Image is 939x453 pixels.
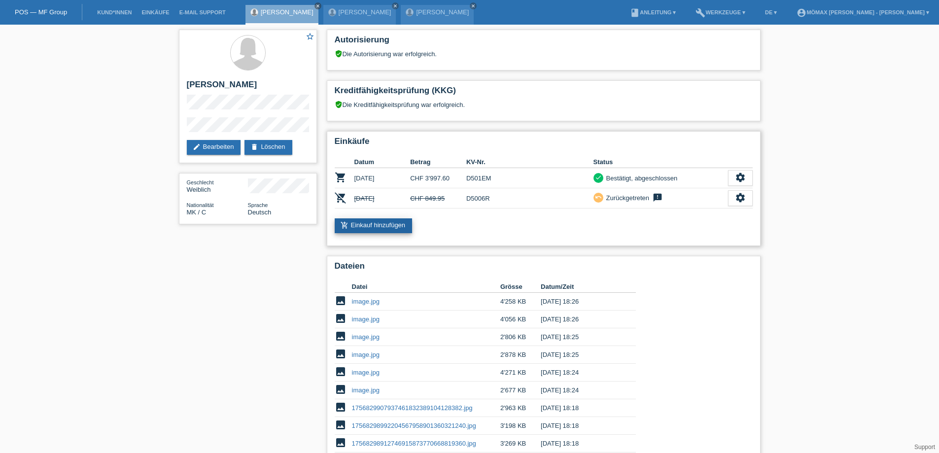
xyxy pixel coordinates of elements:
th: Datum/Zeit [541,281,622,293]
i: delete [250,143,258,151]
i: image [335,401,347,413]
h2: Einkäufe [335,137,753,151]
td: [DATE] 18:18 [541,399,622,417]
a: image.jpg [352,351,380,358]
td: 4'271 KB [500,364,541,382]
td: [DATE] [354,168,411,188]
td: [DATE] 18:25 [541,328,622,346]
th: KV-Nr. [466,156,593,168]
th: Datei [352,281,500,293]
i: image [335,348,347,360]
div: Zurückgetreten [603,193,649,203]
i: book [630,8,640,18]
a: 17568298992204567958901360321240.jpg [352,422,476,429]
div: Die Kreditfähigkeitsprüfung war erfolgreich. [335,101,753,116]
a: add_shopping_cartEinkauf hinzufügen [335,218,413,233]
i: close [393,3,398,8]
i: POSP00027072 [335,192,347,204]
a: star_border [306,32,314,42]
a: image.jpg [352,315,380,323]
i: verified_user [335,101,343,108]
td: D501EM [466,168,593,188]
span: Mazedonien / C / 27.08.2003 [187,209,207,216]
th: Grösse [500,281,541,293]
i: image [335,383,347,395]
i: POSP00026971 [335,172,347,183]
span: Geschlecht [187,179,214,185]
a: image.jpg [352,298,380,305]
a: [PERSON_NAME] [261,8,313,16]
td: [DATE] 18:18 [541,417,622,435]
i: close [471,3,476,8]
a: close [314,2,321,9]
h2: Kreditfähigkeitsprüfung (KKG) [335,86,753,101]
td: 2'963 KB [500,399,541,417]
span: Sprache [248,202,268,208]
td: [DATE] 18:24 [541,364,622,382]
i: undo [595,194,602,201]
i: image [335,366,347,378]
a: buildWerkzeuge ▾ [691,9,750,15]
a: Support [914,444,935,451]
i: settings [735,172,746,183]
td: D5006R [466,188,593,209]
a: POS — MF Group [15,8,67,16]
a: Kund*innen [92,9,137,15]
div: Die Autorisierung war erfolgreich. [335,50,753,58]
td: 2'806 KB [500,328,541,346]
a: [PERSON_NAME] [339,8,391,16]
td: [DATE] [354,188,411,209]
td: 4'258 KB [500,293,541,311]
td: 2'878 KB [500,346,541,364]
th: Datum [354,156,411,168]
td: 3'198 KB [500,417,541,435]
a: bookAnleitung ▾ [625,9,681,15]
h2: [PERSON_NAME] [187,80,309,95]
i: star_border [306,32,314,41]
th: Betrag [410,156,466,168]
a: E-Mail Support [174,9,231,15]
i: close [315,3,320,8]
a: image.jpg [352,369,380,376]
i: image [335,295,347,307]
a: 1756829907937461832389104128382.jpg [352,404,473,412]
i: image [335,437,347,449]
i: image [335,313,347,324]
td: [DATE] 18:26 [541,293,622,311]
td: CHF 849.95 [410,188,466,209]
a: close [392,2,399,9]
i: feedback [652,193,663,203]
td: 2'677 KB [500,382,541,399]
i: settings [735,192,746,203]
a: deleteLöschen [244,140,292,155]
a: 17568298912746915873770668819360.jpg [352,440,476,447]
a: image.jpg [352,386,380,394]
a: Einkäufe [137,9,174,15]
i: image [335,419,347,431]
td: [DATE] 18:24 [541,382,622,399]
td: 3'269 KB [500,435,541,453]
h2: Autorisierung [335,35,753,50]
i: add_shopping_cart [341,221,348,229]
td: [DATE] 18:25 [541,346,622,364]
i: check [595,174,602,181]
a: [PERSON_NAME] [416,8,469,16]
h2: Dateien [335,261,753,276]
td: [DATE] 18:26 [541,311,622,328]
div: Weiblich [187,178,248,193]
td: [DATE] 18:18 [541,435,622,453]
a: close [470,2,477,9]
i: image [335,330,347,342]
td: CHF 3'997.60 [410,168,466,188]
div: Bestätigt, abgeschlossen [603,173,678,183]
td: 4'056 KB [500,311,541,328]
i: verified_user [335,50,343,58]
a: account_circleMömax [PERSON_NAME] - [PERSON_NAME] ▾ [792,9,934,15]
a: DE ▾ [760,9,782,15]
i: build [696,8,705,18]
a: image.jpg [352,333,380,341]
span: Deutsch [248,209,272,216]
span: Nationalität [187,202,214,208]
i: account_circle [797,8,806,18]
i: edit [193,143,201,151]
